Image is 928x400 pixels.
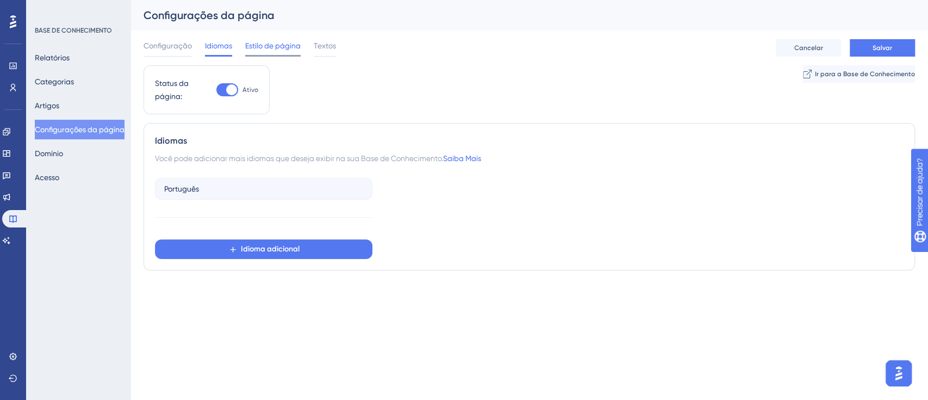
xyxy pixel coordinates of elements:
font: BASE DE CONHECIMENTO [35,27,112,34]
button: Ir para a Base de Conhecimento [803,65,915,83]
font: Cancelar [794,44,823,52]
button: Categorias [35,72,74,91]
button: Configurações da página [35,120,124,139]
font: Acesso [35,173,59,182]
font: Configurações da página [144,9,275,22]
button: Relatórios [35,48,70,67]
font: Ativo [242,86,258,94]
font: Status da página: [155,79,189,101]
font: Idioma adicional [241,244,300,254]
font: Idiomas [155,136,187,146]
font: Precisar de ajuda? [26,5,94,13]
font: Relatórios [35,53,70,62]
button: Cancelar [776,39,841,57]
font: Estilo de página [245,41,301,50]
button: Artigos [35,96,59,115]
font: Textos [314,41,336,50]
button: Acesso [35,168,59,187]
font: Idiomas [205,41,232,50]
font: Salvar [873,44,892,52]
button: Domínio [35,144,63,163]
iframe: Iniciador do Assistente de IA do UserGuiding [882,357,915,390]
font: Categorias [35,77,74,86]
button: Idioma adicional [155,239,372,259]
font: Português [164,184,199,193]
font: Domínio [35,149,63,158]
button: Salvar [850,39,915,57]
font: Ir para a Base de Conhecimento [815,70,915,78]
font: Configuração [144,41,192,50]
font: Você pode adicionar mais idiomas que deseja exibir na sua Base de Conhecimento. [155,154,443,163]
font: Artigos [35,101,59,110]
a: Saiba Mais [443,154,481,163]
font: Configurações da página [35,125,124,134]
